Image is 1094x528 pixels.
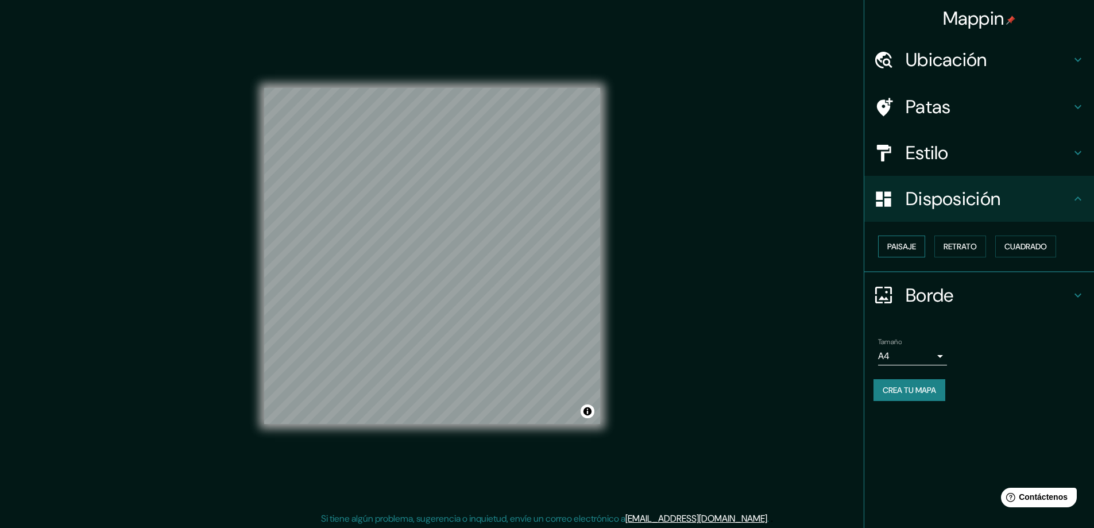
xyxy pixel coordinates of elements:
button: Activar o desactivar atribución [581,404,594,418]
div: Borde [864,272,1094,318]
font: Crea tu mapa [883,385,936,395]
font: Cuadrado [1004,241,1047,252]
font: Borde [906,283,954,307]
img: pin-icon.png [1006,16,1015,25]
font: . [767,512,769,525]
font: . [771,512,773,525]
button: Crea tu mapa [873,379,945,401]
div: Patas [864,84,1094,130]
iframe: Lanzador de widgets de ayuda [992,483,1081,515]
button: Paisaje [878,236,925,257]
div: Ubicación [864,37,1094,83]
a: [EMAIL_ADDRESS][DOMAIN_NAME] [625,512,767,525]
button: Retrato [934,236,986,257]
div: Estilo [864,130,1094,176]
div: A4 [878,347,947,365]
font: Retrato [944,241,977,252]
font: Tamaño [878,337,902,346]
font: Disposición [906,187,1000,211]
font: Mappin [943,6,1004,30]
font: Estilo [906,141,949,165]
canvas: Mapa [264,88,600,424]
button: Cuadrado [995,236,1056,257]
div: Disposición [864,176,1094,222]
font: . [769,512,771,525]
font: Paisaje [887,241,916,252]
font: Patas [906,95,951,119]
font: A4 [878,350,890,362]
font: Si tiene algún problema, sugerencia o inquietud, envíe un correo electrónico a [321,512,625,525]
font: Ubicación [906,48,987,72]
